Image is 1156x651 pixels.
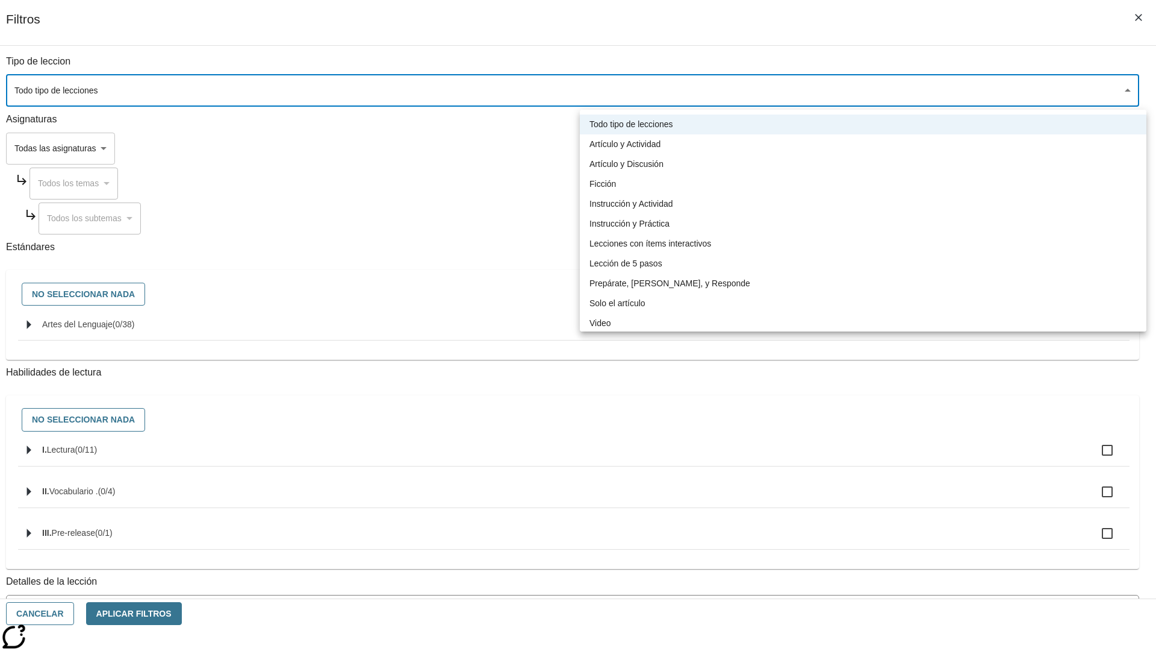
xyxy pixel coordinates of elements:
[580,110,1146,338] ul: Seleccione un tipo de lección
[580,194,1146,214] li: Instrucción y Actividad
[580,294,1146,313] li: Solo el artículo
[580,134,1146,154] li: Artículo y Actividad
[580,254,1146,274] li: Lección de 5 pasos
[580,313,1146,333] li: Video
[580,115,1146,134] li: Todo tipo de lecciones
[580,234,1146,254] li: Lecciones con ítems interactivos
[580,274,1146,294] li: Prepárate, [PERSON_NAME], y Responde
[580,154,1146,174] li: Artículo y Discusión
[580,174,1146,194] li: Ficción
[580,214,1146,234] li: Instrucción y Práctica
